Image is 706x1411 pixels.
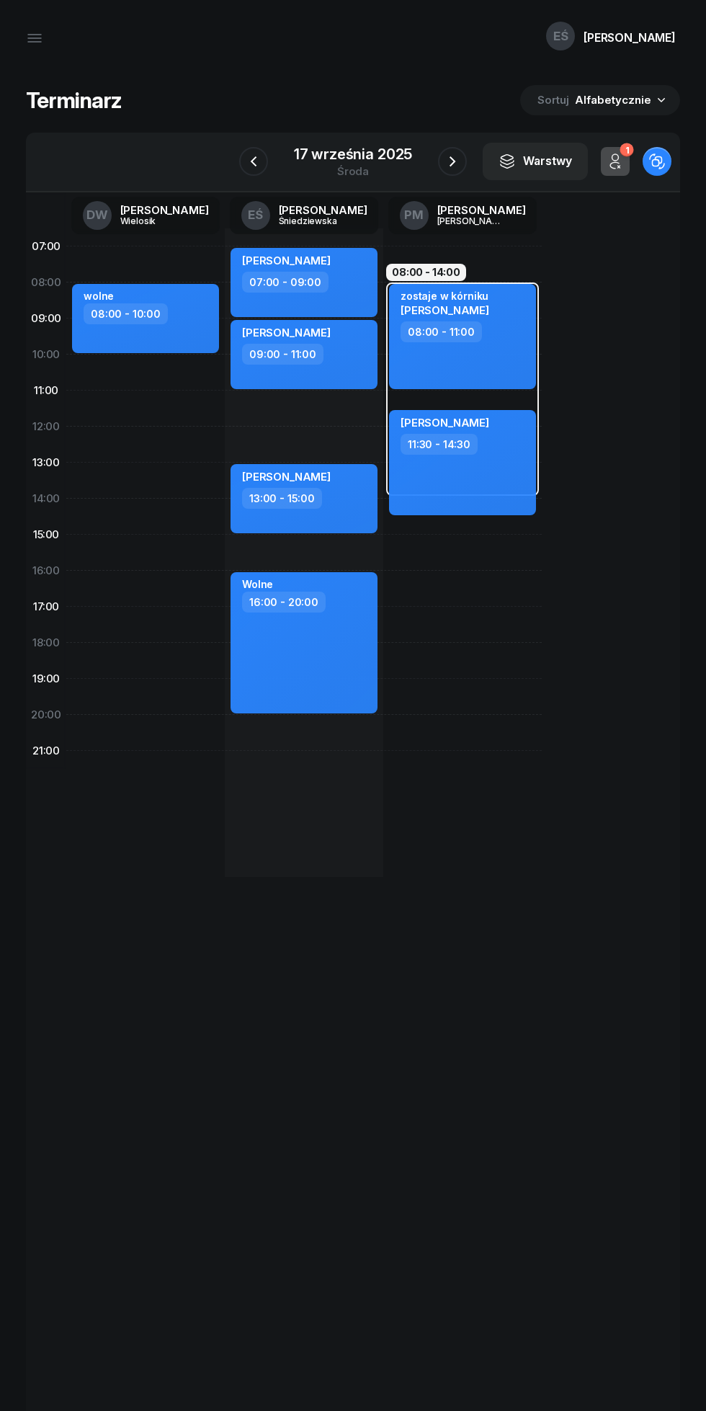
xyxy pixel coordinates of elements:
div: 17 września 2025 [294,147,412,161]
span: EŚ [248,209,263,221]
div: Warstwy [499,152,572,171]
div: 17:00 [26,589,66,625]
span: [PERSON_NAME] [401,416,489,429]
button: Sortuj Alfabetycznie [520,85,680,115]
div: 11:00 [26,373,66,409]
button: 1 [601,147,630,176]
div: 11:30 - 14:30 [401,434,478,455]
div: 15:00 [26,517,66,553]
span: [PERSON_NAME] [401,303,489,317]
span: PM [404,209,424,221]
div: 12:00 [26,409,66,445]
div: Wolne [242,578,273,590]
div: [PERSON_NAME] [437,205,526,215]
span: EŚ [553,30,568,43]
div: 08:00 - 11:00 [401,321,482,342]
div: zostaje w kórniku [401,290,489,302]
div: 13:00 [26,445,66,481]
div: [PERSON_NAME] [437,216,506,226]
div: 21:00 [26,733,66,769]
span: Sortuj [537,91,572,110]
div: 07:00 [26,228,66,264]
span: DW [86,209,108,221]
div: 09:00 - 11:00 [242,344,323,365]
a: PM[PERSON_NAME][PERSON_NAME] [388,197,537,234]
span: [PERSON_NAME] [242,470,331,484]
button: Warstwy [483,143,588,180]
div: 20:00 [26,697,66,733]
div: Wielosik [120,216,189,226]
div: 16:00 - 20:00 [242,592,326,613]
div: 14:00 [26,481,66,517]
div: środa [294,166,412,177]
div: 09:00 [26,301,66,337]
div: 08:00 [26,264,66,301]
a: DW[PERSON_NAME]Wielosik [71,197,220,234]
span: [PERSON_NAME] [242,254,331,267]
div: [PERSON_NAME] [120,205,209,215]
span: Alfabetycznie [575,93,651,107]
h1: Terminarz [26,87,122,113]
div: 07:00 - 09:00 [242,272,329,293]
div: 1 [620,143,633,157]
div: Śniedziewska [279,216,348,226]
div: 16:00 [26,553,66,589]
div: 19:00 [26,661,66,697]
div: [PERSON_NAME] [279,205,367,215]
span: [PERSON_NAME] [242,326,331,339]
div: 10:00 [26,337,66,373]
a: EŚ[PERSON_NAME]Śniedziewska [230,197,379,234]
div: 13:00 - 15:00 [242,488,322,509]
div: wolne [84,290,114,302]
div: 18:00 [26,625,66,661]
div: 08:00 - 10:00 [84,303,168,324]
div: [PERSON_NAME] [584,32,676,43]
